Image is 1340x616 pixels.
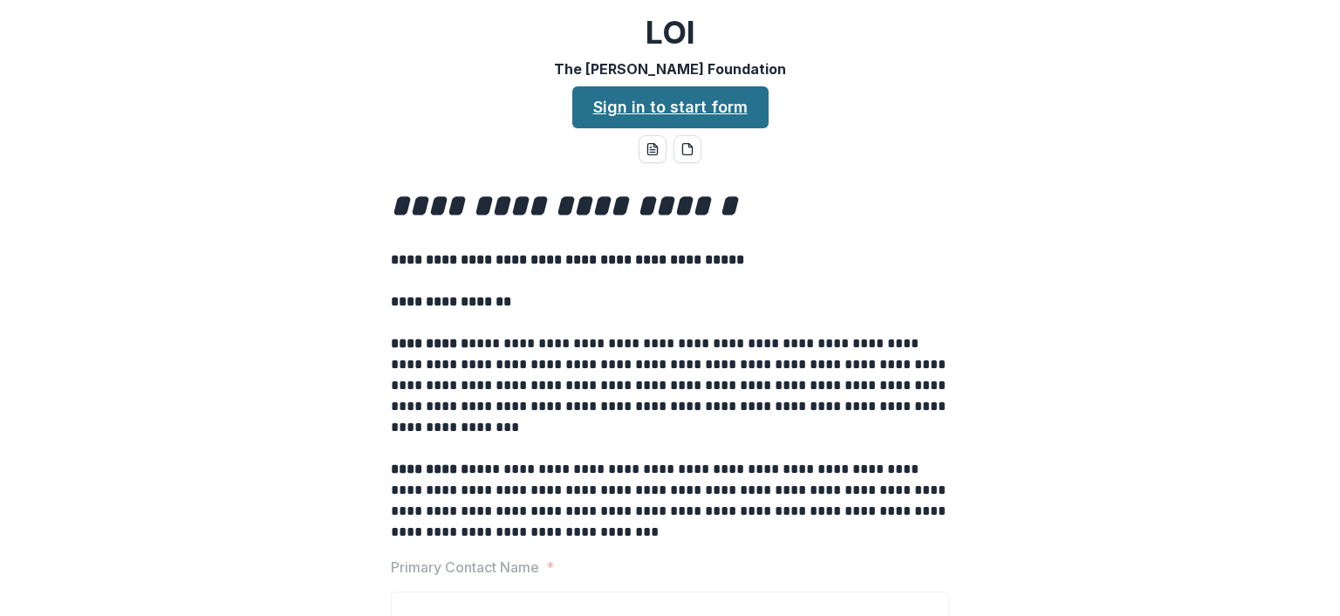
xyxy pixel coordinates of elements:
[554,58,786,79] p: The [PERSON_NAME] Foundation
[391,557,539,578] p: Primary Contact Name
[646,14,695,51] h2: LOI
[572,86,769,128] a: Sign in to start form
[639,135,667,163] button: word-download
[673,135,701,163] button: pdf-download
